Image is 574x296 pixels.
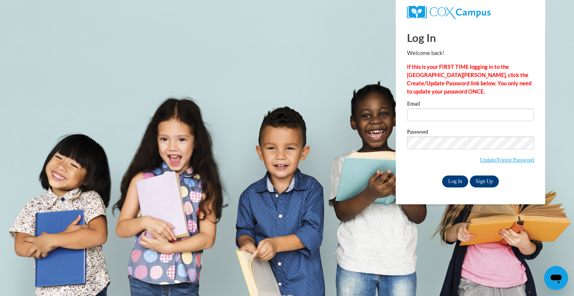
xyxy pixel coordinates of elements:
[407,101,534,109] label: Email
[442,176,468,187] input: Log In
[407,64,531,95] strong: If this is your FIRST TIME logging in to the [GEOGRAPHIC_DATA][PERSON_NAME], click the Create/Upd...
[480,157,534,163] a: Update/Forgot Password
[407,6,491,19] img: COX Campus
[544,266,568,290] iframe: Button to launch messaging window
[407,30,534,45] h1: Log In
[407,129,534,137] label: Password
[407,49,534,57] p: Welcome back!
[470,176,499,187] a: Sign Up
[407,6,534,19] a: COX Campus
